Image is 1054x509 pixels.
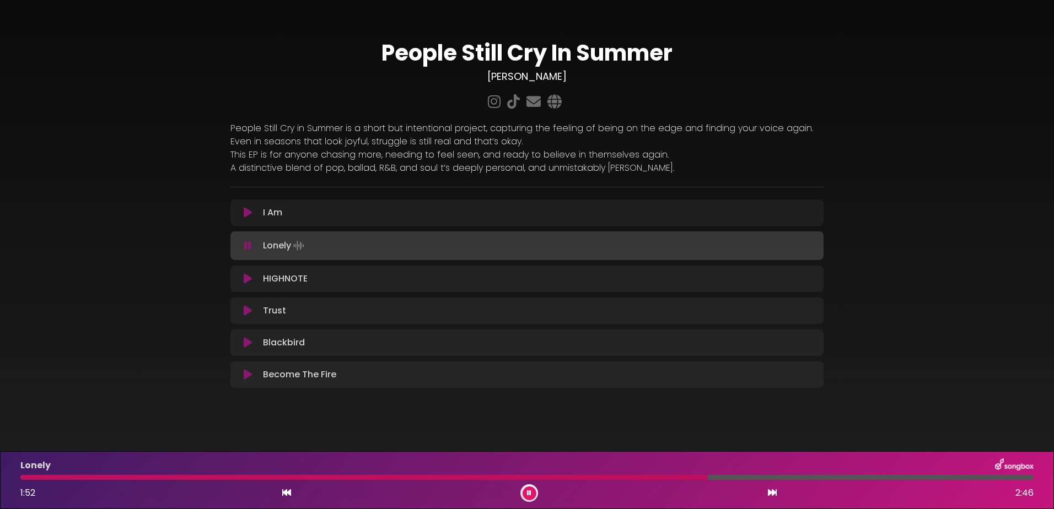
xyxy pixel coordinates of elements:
p: This EP is for anyone chasing more, needing to feel seen, and ready to believe in themselves again. [230,148,824,161]
p: A distinctive blend of pop, ballad, R&B, and soul t’s deeply personal, and unmistakably [PERSON_N... [230,161,824,175]
p: Lonely [263,238,306,253]
p: Even in seasons that look joyful, struggle is still real and that’s okay. [230,135,824,148]
p: HIGHNOTE [263,272,308,285]
p: Become The Fire [263,368,336,381]
p: People Still Cry in Summer is a short but intentional project, capturing the feeling of being on ... [230,122,824,135]
h1: People Still Cry In Summer [230,40,824,66]
img: waveform4.gif [291,238,306,253]
h3: [PERSON_NAME] [230,71,824,83]
p: I Am [263,206,282,219]
p: Trust [263,304,286,317]
p: Blackbird [263,336,305,349]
